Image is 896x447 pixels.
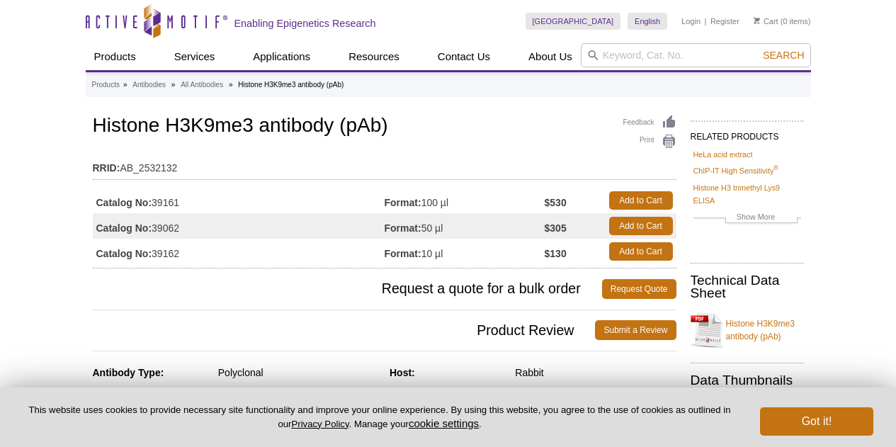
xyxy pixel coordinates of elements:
strong: $305 [545,222,567,234]
span: Request a quote for a bulk order [93,279,602,299]
strong: $130 [545,247,567,260]
a: Products [92,79,120,91]
strong: RRID: [93,162,120,174]
li: | [705,13,707,30]
a: Login [681,16,701,26]
td: 39062 [93,213,385,239]
a: Register [710,16,739,26]
td: 100 µl [385,188,545,213]
a: Contact Us [429,43,499,70]
a: Print [623,134,676,149]
td: AB_2532132 [93,153,676,176]
td: 39161 [93,188,385,213]
td: 10 µl [385,239,545,264]
strong: Format: [385,247,421,260]
a: About Us [520,43,581,70]
strong: Catalog No: [96,247,152,260]
a: Cart [754,16,778,26]
a: Feedback [623,115,676,130]
strong: Antibody Type: [93,367,164,378]
a: ChIP-IT High Sensitivity® [693,164,778,177]
strong: Format: [385,222,421,234]
a: Resources [340,43,408,70]
button: Got it! [760,407,873,436]
a: English [628,13,667,30]
span: Search [763,50,804,61]
a: HeLa acid extract [693,148,753,161]
li: (0 items) [754,13,811,30]
a: Show More [693,210,801,227]
div: Polyclonal [218,366,379,379]
strong: Host: [390,367,415,378]
a: Submit a Review [595,320,676,340]
a: Add to Cart [609,242,673,261]
a: Privacy Policy [291,419,348,429]
a: Products [86,43,144,70]
strong: $530 [545,196,567,209]
a: Histone H3K9me3 antibody (pAb) [691,309,804,351]
input: Keyword, Cat. No. [581,43,811,67]
p: This website uses cookies to provide necessary site functionality and improve your online experie... [23,404,737,431]
a: Request Quote [602,279,676,299]
img: Your Cart [754,17,760,24]
div: Rabbit [515,366,676,379]
li: Histone H3K9me3 antibody (pAb) [238,81,344,89]
a: Histone H3 trimethyl Lys9 ELISA [693,181,801,207]
a: Add to Cart [609,191,673,210]
h2: Technical Data Sheet [691,274,804,300]
strong: Format: [385,196,421,209]
a: Antibodies [132,79,166,91]
a: Applications [244,43,319,70]
strong: Catalog No: [96,222,152,234]
strong: Catalog No: [96,196,152,209]
a: Services [166,43,224,70]
span: Product Review [93,320,596,340]
button: Search [759,49,808,62]
h2: Data Thumbnails [691,374,804,387]
button: cookie settings [409,417,479,429]
sup: ® [773,165,778,172]
a: [GEOGRAPHIC_DATA] [526,13,621,30]
h2: RELATED PRODUCTS [691,120,804,146]
li: » [229,81,233,89]
td: 39162 [93,239,385,264]
h1: Histone H3K9me3 antibody (pAb) [93,115,676,139]
h2: Enabling Epigenetics Research [234,17,376,30]
a: Add to Cart [609,217,673,235]
td: 50 µl [385,213,545,239]
a: All Antibodies [181,79,223,91]
li: » [171,81,176,89]
li: » [123,81,127,89]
